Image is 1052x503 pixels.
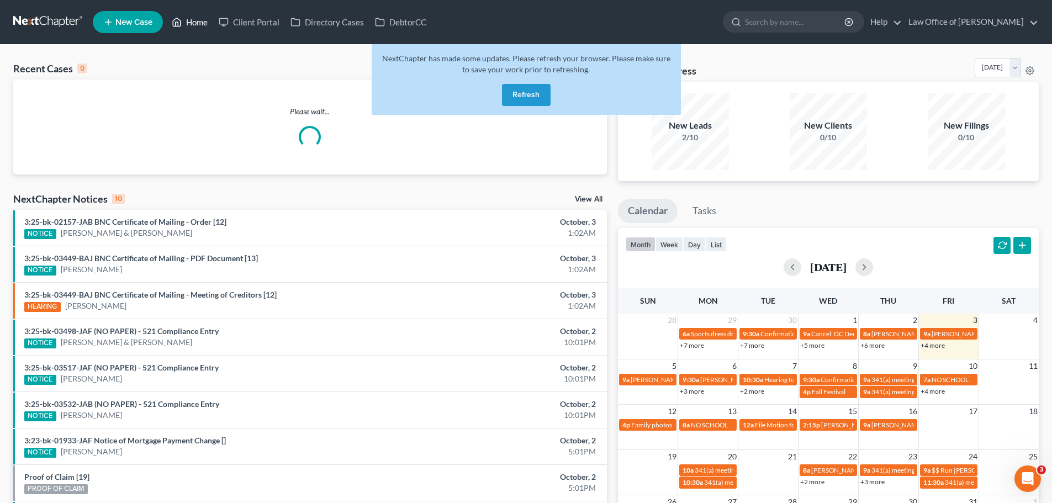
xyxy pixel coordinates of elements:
div: 10:01PM [413,337,596,348]
span: [PERSON_NAME] [821,421,873,429]
a: 3:23-bk-01933-JAF Notice of Mortgage Payment Change [] [24,436,226,445]
span: 16 [907,405,918,418]
p: Please wait... [13,106,607,117]
span: 9a [863,375,870,384]
iframe: Intercom live chat [1014,465,1041,492]
span: [PERSON_NAME] [EMAIL_ADDRESS][DOMAIN_NAME] [PHONE_NUMBER] [700,375,923,384]
span: Sun [640,296,656,305]
a: Proof of Claim [19] [24,472,89,481]
a: +6 more [860,341,885,350]
span: Fri [943,296,954,305]
span: 10:30a [743,375,763,384]
div: 0/10 [790,132,867,143]
span: 8a [803,466,810,474]
div: 0 [77,63,87,73]
span: 9:30a [743,330,759,338]
input: Search by name... [745,12,846,32]
span: Hearing for [PERSON_NAME] [764,375,850,384]
div: October, 2 [413,326,596,337]
a: +3 more [680,387,704,395]
span: 341(a) meeting for [PERSON_NAME] [871,388,978,396]
div: New Leads [652,119,729,132]
span: 341(a) meeting for [PERSON_NAME] [704,478,811,486]
span: 9a [622,375,630,384]
span: 4 [1032,314,1039,327]
a: 3:25-bk-03532-JAB (NO PAPER) - 521 Compliance Entry [24,399,219,409]
a: [PERSON_NAME] [61,410,122,421]
span: 30 [787,314,798,327]
a: [PERSON_NAME] & [PERSON_NAME] [61,227,192,239]
span: 21 [787,450,798,463]
a: +7 more [680,341,704,350]
a: +7 more [740,341,764,350]
div: NOTICE [24,411,56,421]
div: New Clients [790,119,867,132]
a: 3:25-bk-02157-JAB BNC Certificate of Mailing - Order [12] [24,217,226,226]
span: 4p [803,388,811,396]
a: 3:25-bk-03498-JAF (NO PAPER) - 521 Compliance Entry [24,326,219,336]
span: 10 [968,359,979,373]
div: October, 3 [413,253,596,264]
span: 20 [727,450,738,463]
span: 6 [731,359,738,373]
div: 10 [112,194,125,204]
a: Law Office of [PERSON_NAME] [903,12,1038,32]
span: 9:30a [683,375,699,384]
span: 12 [667,405,678,418]
span: 29 [727,314,738,327]
a: Help [865,12,902,32]
span: 9a [803,330,810,338]
div: 1:02AM [413,264,596,275]
span: 9 [912,359,918,373]
div: 2/10 [652,132,729,143]
span: 11:30a [923,478,944,486]
span: 4p [622,421,630,429]
span: [PERSON_NAME] [PHONE_NUMBER] [932,330,1043,338]
span: [PERSON_NAME] [PHONE_NUMBER] [871,330,983,338]
span: NO SCHOOL [691,421,728,429]
span: 3 [1037,465,1046,474]
span: [PERSON_NAME] JCRM training day ?? [871,421,984,429]
div: 0/10 [928,132,1005,143]
a: +2 more [740,387,764,395]
span: 7a [923,375,931,384]
span: 13 [727,405,738,418]
span: [PERSON_NAME] on-site training [811,466,908,474]
div: October, 3 [413,216,596,227]
span: [PERSON_NAME] with [PERSON_NAME] & the girls [631,375,779,384]
span: 9a [863,466,870,474]
div: October, 2 [413,435,596,446]
span: NextChapter has made some updates. Please refresh your browser. Please make sure to save your wor... [382,54,670,74]
span: 12a [743,421,754,429]
a: [PERSON_NAME] & [PERSON_NAME] [61,337,192,348]
a: DebtorCC [369,12,432,32]
span: Wed [819,296,837,305]
a: [PERSON_NAME] [61,373,122,384]
span: 2:15p [803,421,820,429]
span: File Motion for extension of time for [PERSON_NAME] [755,421,911,429]
span: 1 [852,314,858,327]
span: Tue [761,296,775,305]
span: Family photos [631,421,672,429]
div: October, 2 [413,362,596,373]
div: 10:01PM [413,410,596,421]
a: +2 more [800,478,824,486]
button: month [626,237,655,252]
span: 7 [791,359,798,373]
span: Fall Festival [812,388,845,396]
div: 5:01PM [413,483,596,494]
span: 14 [787,405,798,418]
a: [PERSON_NAME] [65,300,126,311]
span: 9a [923,330,931,338]
span: 9a [863,388,870,396]
span: $$ Run [PERSON_NAME] payment $400 [932,466,1049,474]
span: 341(a) meeting for [PERSON_NAME] [871,466,978,474]
a: Tasks [683,199,726,223]
span: 5 [671,359,678,373]
span: 6a [683,330,690,338]
div: October, 3 [413,289,596,300]
span: Confirmation hearing for [PERSON_NAME] [821,375,946,384]
h2: [DATE] [810,261,847,273]
span: 11 [1028,359,1039,373]
div: NextChapter Notices [13,192,125,205]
